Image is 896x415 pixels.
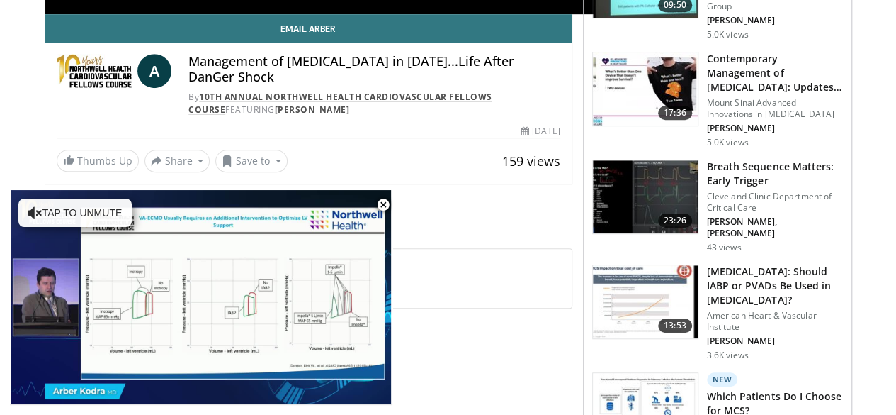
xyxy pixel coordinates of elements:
[707,123,843,134] p: [PERSON_NAME]
[502,153,560,170] span: 159 views
[188,54,560,84] h4: Management of [MEDICAL_DATA] in [DATE]...Life After DanGer Shock
[592,52,843,148] a: 17:36 Contemporary Management of [MEDICAL_DATA]: Updates in [DATE] Mount Sinai Advanced Innovatio...
[521,125,560,138] div: [DATE]
[45,14,572,43] a: Email Arber
[707,310,843,333] p: American Heart & Vascular Institute
[18,199,132,227] button: Tap to unmute
[658,319,692,333] span: 13:53
[707,216,843,239] p: [PERSON_NAME], [PERSON_NAME]
[658,214,692,228] span: 23:26
[10,190,392,405] video-js: Video Player
[707,350,749,361] p: 3.6K views
[275,104,350,116] a: [PERSON_NAME]
[593,160,698,234] img: 76ca1c64-9566-45df-a909-4544a256411a.150x105_q85_crop-smart_upscale.jpg
[707,97,843,120] p: Mount Sinai Advanced Innovations in [MEDICAL_DATA]
[188,91,560,116] div: By FEATURING
[707,15,843,26] p: [PERSON_NAME]
[707,372,738,387] p: New
[707,52,843,94] h3: Contemporary Management of [MEDICAL_DATA]: Updates in [DATE]
[707,29,749,40] p: 5.0K views
[707,336,843,347] p: [PERSON_NAME]
[57,150,139,172] a: Thumbs Up
[188,91,492,116] a: 10th Annual Northwell Health Cardiovascular Fellows Course
[707,191,843,214] p: Cleveland Clinic Department of Critical Care
[592,160,843,253] a: 23:26 Breath Sequence Matters: Early Trigger Cleveland Clinic Department of Critical Care [PERSON...
[593,52,698,126] img: df55f059-d842-45fe-860a-7f3e0b094e1d.150x105_q85_crop-smart_upscale.jpg
[144,150,210,172] button: Share
[215,150,288,172] button: Save to
[57,54,132,88] img: 10th Annual Northwell Health Cardiovascular Fellows Course
[137,54,171,88] a: A
[592,265,843,361] a: 13:53 [MEDICAL_DATA]: Should IABP or PVADs Be Used in [MEDICAL_DATA]? American Heart & Vascular I...
[369,190,397,220] button: Close
[593,265,698,339] img: fc7ef86f-c6ee-4b93-adf1-6357ab0ee315.150x105_q85_crop-smart_upscale.jpg
[707,265,843,307] h3: [MEDICAL_DATA]: Should IABP or PVADs Be Used in [MEDICAL_DATA]?
[707,137,749,148] p: 5.0K views
[707,160,843,188] h3: Breath Sequence Matters: Early Trigger
[658,106,692,120] span: 17:36
[707,242,742,253] p: 43 views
